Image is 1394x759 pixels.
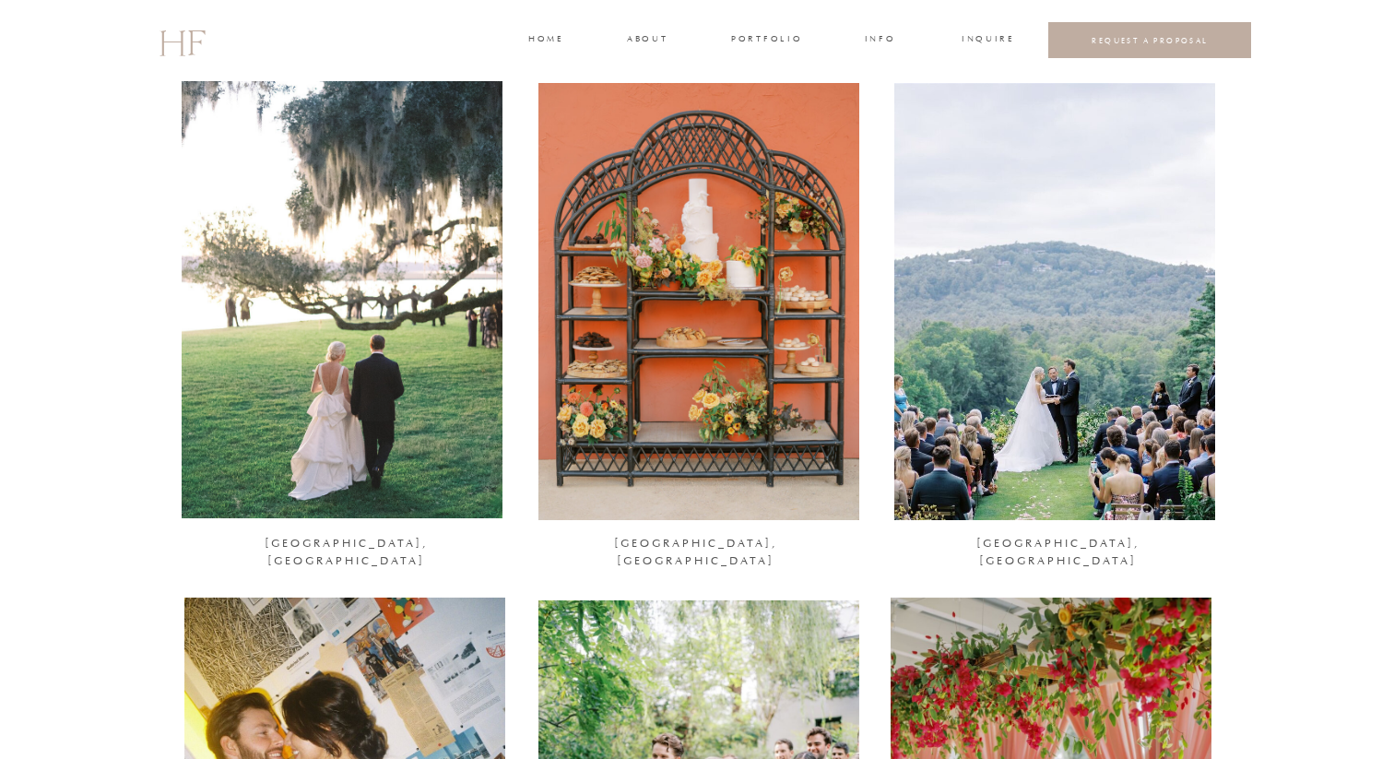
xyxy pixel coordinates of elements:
[159,14,205,67] a: HF
[528,32,562,49] a: home
[863,32,897,49] a: INFO
[557,535,833,560] a: [GEOGRAPHIC_DATA], [GEOGRAPHIC_DATA]
[207,535,484,560] a: [GEOGRAPHIC_DATA], [GEOGRAPHIC_DATA]
[1063,35,1237,45] a: REQUEST A PROPOSAL
[962,32,1011,49] a: INQUIRE
[731,32,800,49] a: portfolio
[627,32,666,49] a: about
[919,535,1196,560] a: [GEOGRAPHIC_DATA], [GEOGRAPHIC_DATA]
